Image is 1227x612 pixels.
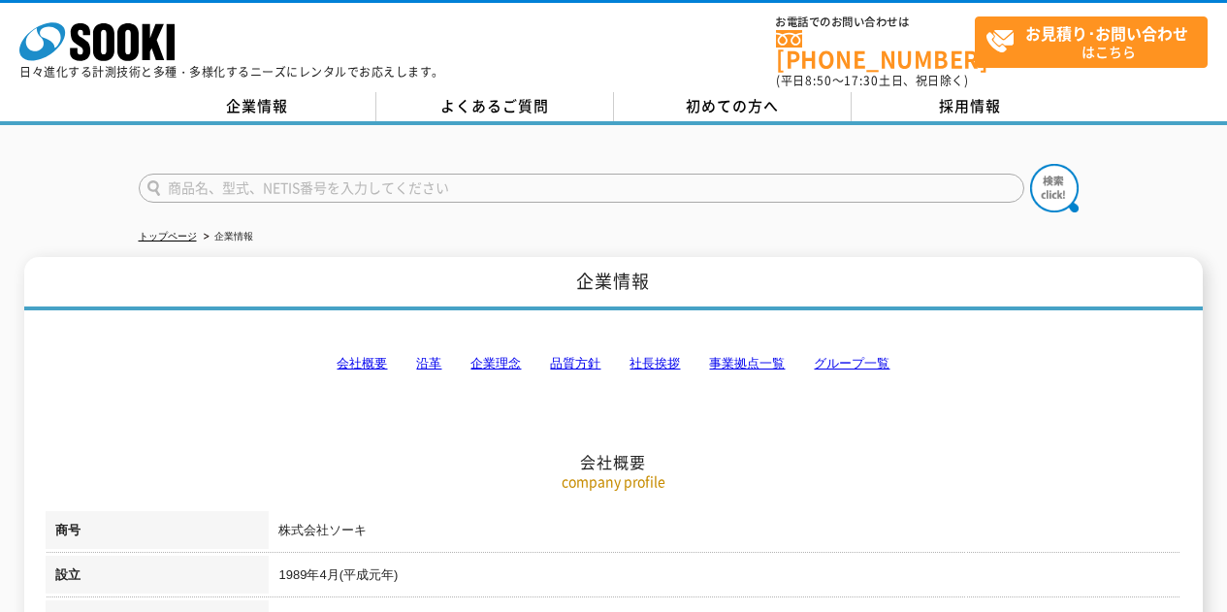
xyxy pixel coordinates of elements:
[46,556,269,600] th: 設立
[630,356,680,370] a: 社長挨拶
[975,16,1208,68] a: お見積り･お問い合わせはこちら
[776,16,975,28] span: お電話でのお問い合わせは
[470,356,521,370] a: 企業理念
[416,356,441,370] a: 沿革
[46,511,269,556] th: 商号
[337,356,387,370] a: 会社概要
[686,95,779,116] span: 初めての方へ
[269,556,1180,600] td: 1989年4月(平成元年)
[814,356,889,370] a: グループ一覧
[24,257,1202,310] h1: 企業情報
[376,92,614,121] a: よくあるご質問
[614,92,852,121] a: 初めての方へ
[776,72,968,89] span: (平日 ～ 土日、祝日除く)
[985,17,1207,66] span: はこちら
[1030,164,1079,212] img: btn_search.png
[776,30,975,70] a: [PHONE_NUMBER]
[46,258,1180,472] h2: 会社概要
[139,92,376,121] a: 企業情報
[200,227,253,247] li: 企業情報
[139,174,1024,203] input: 商品名、型式、NETIS番号を入力してください
[852,92,1089,121] a: 採用情報
[19,66,444,78] p: 日々進化する計測技術と多種・多様化するニーズにレンタルでお応えします。
[46,471,1180,492] p: company profile
[805,72,832,89] span: 8:50
[269,511,1180,556] td: 株式会社ソーキ
[1025,21,1188,45] strong: お見積り･お問い合わせ
[139,231,197,242] a: トップページ
[550,356,600,370] a: 品質方針
[709,356,785,370] a: 事業拠点一覧
[844,72,879,89] span: 17:30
